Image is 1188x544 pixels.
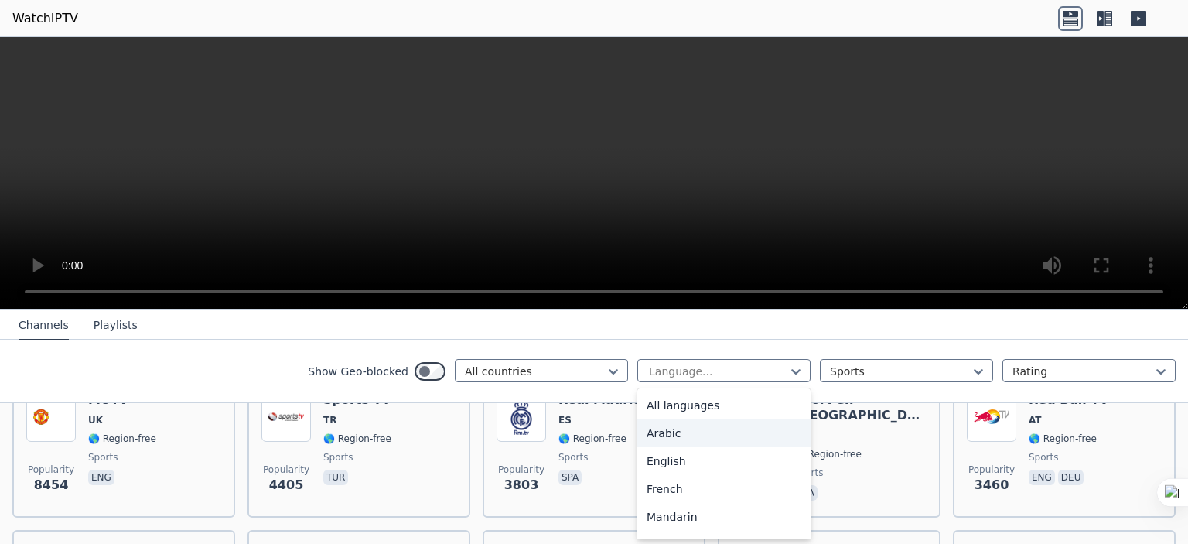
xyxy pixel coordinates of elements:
span: UK [88,414,103,426]
span: TR [323,414,336,426]
div: Arabic [637,419,811,447]
span: sports [323,451,353,464]
span: 3803 [504,476,539,494]
span: 🌎 Region-free [794,448,862,460]
button: Channels [19,311,69,340]
span: 8454 [34,476,69,494]
p: spa [558,470,582,485]
a: WatchIPTV [12,9,78,28]
span: Popularity [28,464,74,476]
span: sports [88,451,118,464]
p: deu [1058,470,1084,485]
span: 🌎 Region-free [323,433,391,445]
span: Popularity [263,464,309,476]
label: Show Geo-blocked [308,364,408,379]
span: 3460 [975,476,1009,494]
p: eng [1029,470,1055,485]
div: English [637,447,811,475]
span: AT [1029,414,1042,426]
span: sports [558,451,588,464]
span: 🌎 Region-free [1029,433,1097,445]
div: All languages [637,392,811,419]
p: tur [323,470,348,485]
button: Playlists [94,311,138,340]
span: 4405 [269,476,304,494]
img: Real Madrid TV [497,392,546,442]
div: French [637,475,811,503]
p: eng [88,470,114,485]
img: Red Bull TV [967,392,1016,442]
div: Mandarin [637,503,811,531]
span: 🌎 Region-free [558,433,626,445]
img: Sports TV [261,392,311,442]
span: Popularity [968,464,1015,476]
span: ES [558,414,572,426]
img: MUTV [26,392,76,442]
span: sports [1029,451,1058,464]
h6: Sport en [GEOGRAPHIC_DATA] [794,392,927,423]
span: 🌎 Region-free [88,433,156,445]
span: Popularity [498,464,544,476]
